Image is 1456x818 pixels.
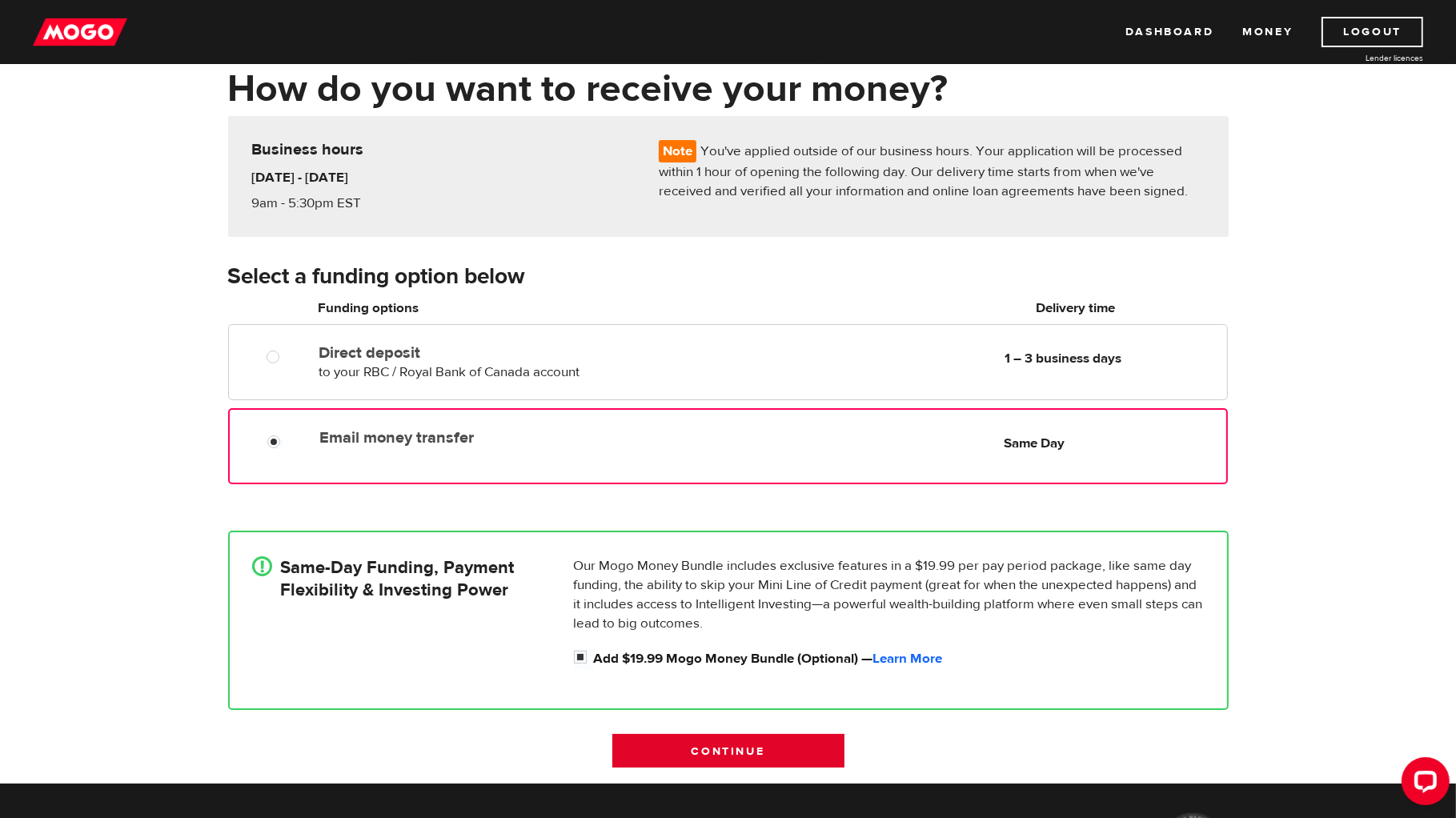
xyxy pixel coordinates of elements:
p: 9am - 5:30pm EST [252,194,431,213]
span: to your RBC / Royal Bank of Canada account [319,363,580,381]
iframe: LiveChat chat widget [1389,751,1456,818]
p: Our Mogo Money Bundle includes exclusive features in a $19.99 per pay period package, like same d... [574,556,1205,633]
a: Lender licences [1303,52,1423,64]
h6: Funding options [318,299,687,318]
label: Direct deposit [319,343,687,363]
div: ! [252,556,272,576]
h6: [DATE] - [DATE] [252,168,431,187]
h3: Select a funding option below [228,264,1229,290]
a: Money [1242,17,1293,47]
label: Email money transfer [319,428,687,447]
b: 1 – 3 business days [1005,350,1121,367]
a: Learn More [873,650,943,668]
label: Add $19.99 Mogo Money Bundle (Optional) — [594,649,1205,668]
h6: Delivery time [929,299,1222,318]
h5: Business hours [252,140,635,159]
p: You've applied outside of our business hours. Your application will be processed within 1 hour of... [659,140,1205,201]
a: Logout [1322,17,1423,47]
h1: How do you want to receive your money? [228,68,1229,110]
input: Continue [612,734,844,768]
h4: Same-Day Funding, Payment Flexibility & Investing Power [281,556,515,601]
span: Note [659,140,696,162]
a: Dashboard [1125,17,1213,47]
input: Add $19.99 Mogo Money Bundle (Optional) &mdash; <a id="loan_application_mini_bundle_learn_more" h... [574,649,594,669]
b: Same Day [1004,435,1065,452]
img: mogo_logo-11ee424be714fa7cbb0f0f49df9e16ec.png [33,17,127,47]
